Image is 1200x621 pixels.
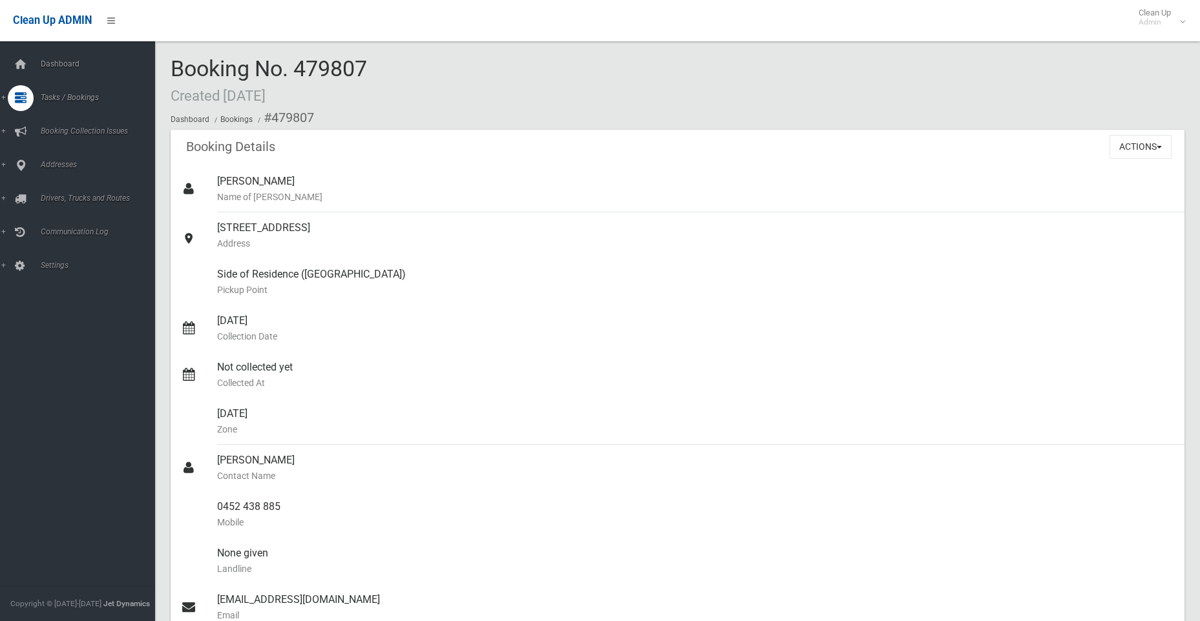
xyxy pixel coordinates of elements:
[255,106,314,130] li: #479807
[1132,8,1184,27] span: Clean Up
[13,14,92,26] span: Clean Up ADMIN
[217,189,1174,205] small: Name of [PERSON_NAME]
[217,282,1174,298] small: Pickup Point
[217,398,1174,445] div: [DATE]
[171,115,209,124] a: Dashboard
[37,194,165,203] span: Drivers, Trucks and Routes
[103,599,150,608] strong: Jet Dynamics
[37,93,165,102] span: Tasks / Bookings
[37,59,165,68] span: Dashboard
[217,352,1174,398] div: Not collected yet
[217,236,1174,251] small: Address
[217,445,1174,491] div: [PERSON_NAME]
[37,227,165,236] span: Communication Log
[217,538,1174,584] div: None given
[217,375,1174,391] small: Collected At
[1110,135,1172,159] button: Actions
[217,468,1174,484] small: Contact Name
[37,127,165,136] span: Booking Collection Issues
[37,261,165,270] span: Settings
[217,491,1174,538] div: 0452 438 885
[217,259,1174,305] div: Side of Residence ([GEOGRAPHIC_DATA])
[217,561,1174,576] small: Landline
[10,599,101,608] span: Copyright © [DATE]-[DATE]
[217,305,1174,352] div: [DATE]
[1139,17,1171,27] small: Admin
[220,115,253,124] a: Bookings
[217,422,1174,437] small: Zone
[217,514,1174,530] small: Mobile
[37,160,165,169] span: Addresses
[171,56,367,106] span: Booking No. 479807
[217,166,1174,212] div: [PERSON_NAME]
[217,212,1174,259] div: [STREET_ADDRESS]
[217,329,1174,344] small: Collection Date
[171,134,291,159] header: Booking Details
[171,87,266,104] small: Created [DATE]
